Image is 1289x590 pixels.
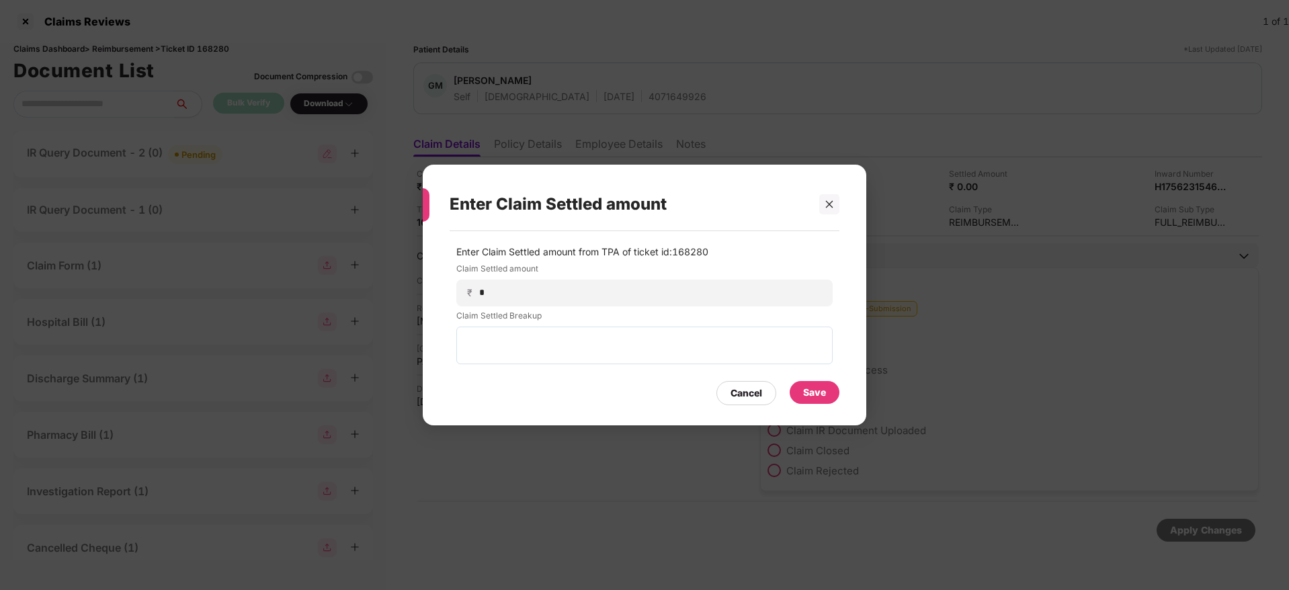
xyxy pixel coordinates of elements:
p: Enter Claim Settled amount from TPA of ticket id: 168280 [456,245,833,259]
label: Claim Settled Breakup [456,310,833,327]
span: ₹ [467,286,478,299]
label: Claim Settled amount [456,263,833,280]
div: Enter Claim Settled amount [450,178,807,230]
div: Save [803,385,826,400]
div: Cancel [731,386,762,401]
span: close [825,200,834,209]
